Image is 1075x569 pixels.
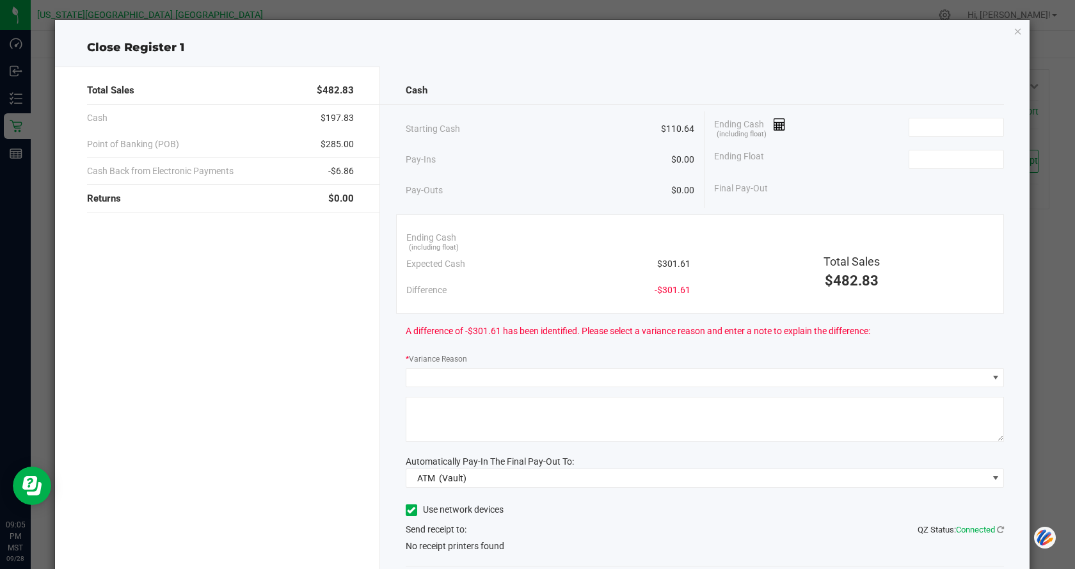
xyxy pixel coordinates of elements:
[918,525,1004,534] span: QZ Status:
[406,83,427,98] span: Cash
[406,503,504,517] label: Use network devices
[406,284,447,297] span: Difference
[406,153,436,166] span: Pay-Ins
[87,185,354,212] div: Returns
[317,83,354,98] span: $482.83
[406,325,870,338] span: A difference of -$301.61 has been identified. Please select a variance reason and enter a note to...
[13,467,51,505] iframe: Resource center
[671,153,694,166] span: $0.00
[417,473,435,483] span: ATM
[1034,526,1056,550] img: svg+xml;base64,PHN2ZyB3aWR0aD0iNDQiIGhlaWdodD0iNDQiIHZpZXdCb3g9IjAgMCA0NCA0NCIgZmlsbD0ibm9uZSIgeG...
[439,473,466,483] span: (Vault)
[87,164,234,178] span: Cash Back from Electronic Payments
[406,184,443,197] span: Pay-Outs
[55,39,1030,56] div: Close Register 1
[328,191,354,206] span: $0.00
[714,150,764,169] span: Ending Float
[824,255,880,268] span: Total Sales
[406,524,466,534] span: Send receipt to:
[87,138,179,151] span: Point of Banking (POB)
[717,129,767,140] span: (including float)
[87,83,134,98] span: Total Sales
[406,231,456,244] span: Ending Cash
[321,138,354,151] span: $285.00
[714,182,768,195] span: Final Pay-Out
[406,540,504,553] span: No receipt printers found
[671,184,694,197] span: $0.00
[657,257,690,271] span: $301.61
[406,456,574,467] span: Automatically Pay-In The Final Pay-Out To:
[406,122,460,136] span: Starting Cash
[328,164,354,178] span: -$6.86
[825,273,879,289] span: $482.83
[321,111,354,125] span: $197.83
[655,284,690,297] span: -$301.61
[406,353,467,365] label: Variance Reason
[661,122,694,136] span: $110.64
[409,243,459,253] span: (including float)
[956,525,995,534] span: Connected
[406,257,465,271] span: Expected Cash
[714,118,786,137] span: Ending Cash
[87,111,107,125] span: Cash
